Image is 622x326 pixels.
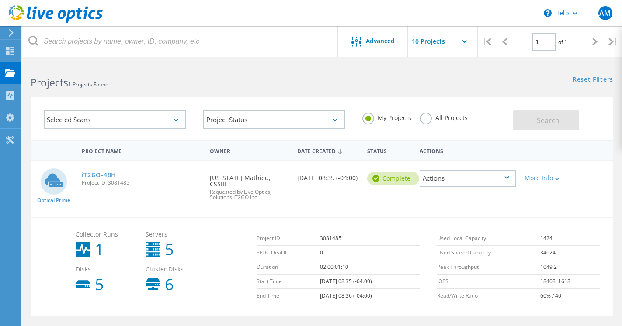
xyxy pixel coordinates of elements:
td: Peak Throughput [437,260,540,275]
a: Live Optics Dashboard [9,18,103,24]
div: Actions [420,170,516,187]
b: 5 [95,277,104,292]
div: Project Name [77,142,205,158]
td: 34624 [540,246,600,260]
td: End Time [257,289,320,303]
b: 1 [95,242,104,257]
td: Used Local Capacity [437,231,540,246]
a: iT2GO-48H [82,172,116,178]
span: of 1 [558,38,567,46]
td: 1049.2 [540,260,600,275]
td: 02:00:01:10 [320,260,420,275]
span: Project ID: 3081485 [82,180,201,185]
span: Requested by Live Optics, Solutions IT2GO Inc [210,189,288,200]
span: Disks [76,266,137,272]
td: Used Shared Capacity [437,246,540,260]
div: Date Created [293,142,363,159]
span: Advanced [366,38,395,44]
input: Search projects by name, owner, ID, company, etc [22,26,338,57]
div: Selected Scans [44,110,186,129]
td: Start Time [257,275,320,289]
b: 5 [165,242,174,257]
td: 18408, 1618 [540,275,600,289]
span: 1 Projects Found [68,81,108,88]
div: More Info [525,175,563,181]
td: Duration [257,260,320,275]
div: Status [363,142,415,158]
span: Search [537,116,559,125]
span: Cluster Disks [146,266,207,272]
td: [DATE] 08:35 (-04:00) [320,275,420,289]
td: Read/Write Ratio [437,289,540,303]
a: Reset Filters [573,76,613,84]
div: [US_STATE] Mathieu, CSSBE [205,161,293,209]
div: | [478,26,496,57]
div: | [604,26,622,57]
td: [DATE] 08:36 (-04:00) [320,289,420,303]
svg: \n [544,9,552,17]
b: Projects [31,75,68,89]
td: IOPS [437,275,540,289]
td: 0 [320,246,420,260]
div: Complete [367,172,419,185]
div: Project Status [203,110,345,129]
button: Search [513,110,579,130]
span: Collector Runs [76,231,137,237]
span: Optical Prime [37,198,70,203]
td: 1424 [540,231,600,246]
label: All Projects [420,113,468,121]
td: 3081485 [320,231,420,246]
td: SFDC Deal ID [257,246,320,260]
td: 60% / 40 [540,289,600,303]
span: Servers [146,231,207,237]
div: [DATE] 08:35 (-04:00) [293,161,363,190]
div: Actions [415,142,520,158]
b: 6 [165,277,174,292]
td: Project ID [257,231,320,246]
label: My Projects [362,113,411,121]
div: Owner [205,142,293,158]
span: AM [599,10,611,17]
